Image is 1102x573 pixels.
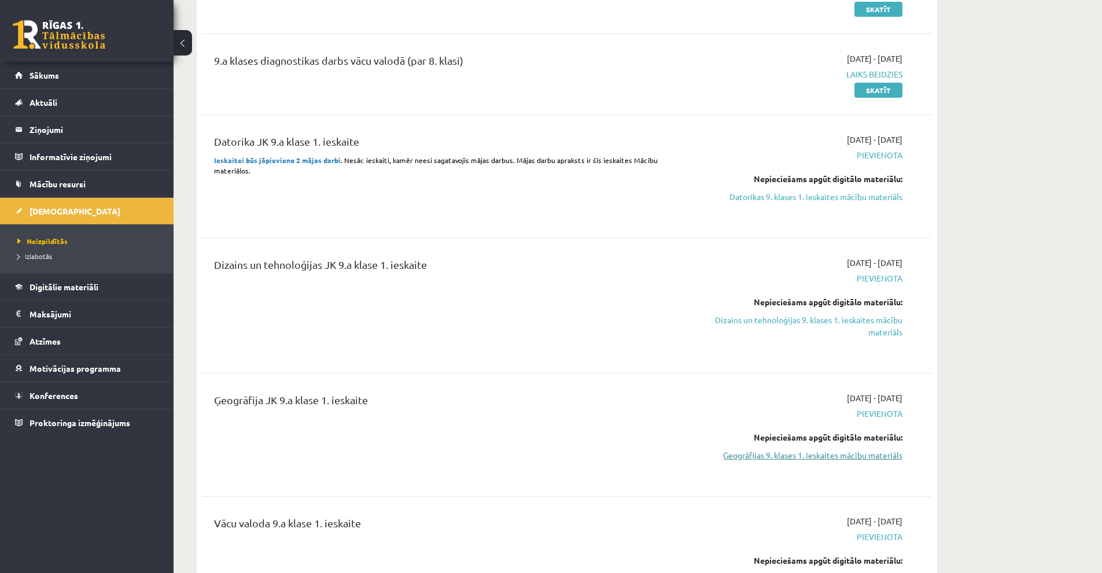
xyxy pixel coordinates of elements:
span: [DATE] - [DATE] [847,53,902,65]
span: [DEMOGRAPHIC_DATA] [30,206,120,216]
span: Neizpildītās [17,236,68,246]
a: [DEMOGRAPHIC_DATA] [15,198,159,224]
span: Mācību resursi [30,179,86,189]
a: Datorikas 9. klases 1. ieskaites mācību materiāls [684,191,902,203]
a: Mācību resursi [15,171,159,197]
a: Ģeogrāfijas 9. klases 1. ieskaites mācību materiāls [684,449,902,461]
legend: Informatīvie ziņojumi [30,143,159,170]
div: Datorika JK 9.a klase 1. ieskaite [214,134,667,155]
a: Skatīt [854,83,902,98]
span: [DATE] - [DATE] [847,257,902,269]
span: . Nesāc ieskaiti, kamēr neesi sagatavojis mājas darbus. Mājas darbu apraksts ir šīs ieskaites Māc... [214,156,658,175]
span: Motivācijas programma [30,363,121,374]
span: [DATE] - [DATE] [847,392,902,404]
span: Atzīmes [30,336,61,346]
legend: Ziņojumi [30,116,159,143]
a: Konferences [15,382,159,409]
a: Sākums [15,62,159,88]
a: Motivācijas programma [15,355,159,382]
legend: Maksājumi [30,301,159,327]
div: Nepieciešams apgūt digitālo materiālu: [684,296,902,308]
span: Pievienota [684,272,902,284]
span: Proktoringa izmēģinājums [30,417,130,428]
a: Rīgas 1. Tālmācības vidusskola [13,20,105,49]
span: Aktuāli [30,97,57,108]
a: Dizains un tehnoloģijas 9. klases 1. ieskaites mācību materiāls [684,314,902,338]
a: Ziņojumi [15,116,159,143]
a: Informatīvie ziņojumi [15,143,159,170]
a: Atzīmes [15,328,159,354]
span: Pievienota [684,531,902,543]
div: Dizains un tehnoloģijas JK 9.a klase 1. ieskaite [214,257,667,278]
a: Digitālie materiāli [15,273,159,300]
span: [DATE] - [DATE] [847,134,902,146]
span: Izlabotās [17,252,52,261]
div: 9.a klases diagnostikas darbs vācu valodā (par 8. klasi) [214,53,667,74]
a: Proktoringa izmēģinājums [15,409,159,436]
div: Nepieciešams apgūt digitālo materiālu: [684,173,902,185]
strong: Ieskaitei būs jāpievieno 2 mājas darbi [214,156,341,165]
div: Ģeogrāfija JK 9.a klase 1. ieskaite [214,392,667,413]
div: Nepieciešams apgūt digitālo materiālu: [684,554,902,567]
a: Maksājumi [15,301,159,327]
span: Sākums [30,70,59,80]
span: Pievienota [684,149,902,161]
a: Skatīt [854,2,902,17]
span: Laiks beidzies [684,68,902,80]
a: Aktuāli [15,89,159,116]
div: Nepieciešams apgūt digitālo materiālu: [684,431,902,443]
span: Konferences [30,390,78,401]
span: [DATE] - [DATE] [847,515,902,527]
a: Izlabotās [17,251,162,261]
span: Digitālie materiāli [30,282,98,292]
a: Neizpildītās [17,236,162,246]
div: Vācu valoda 9.a klase 1. ieskaite [214,515,667,537]
span: Pievienota [684,408,902,420]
